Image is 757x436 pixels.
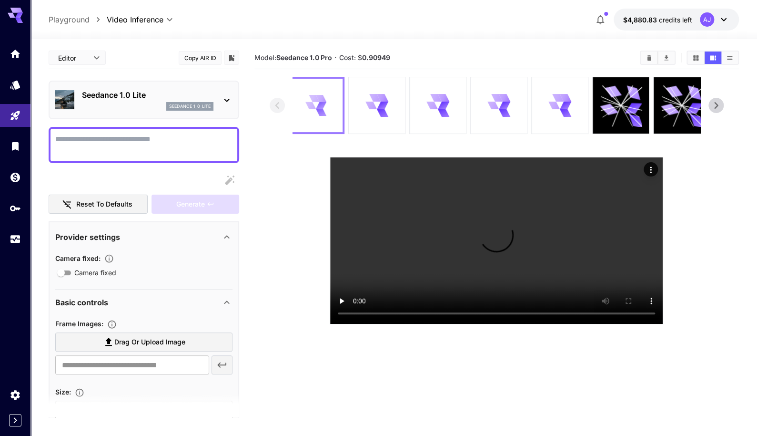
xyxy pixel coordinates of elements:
[169,103,211,110] p: seedance_1_0_lite
[227,52,236,63] button: Add to library
[10,79,21,91] div: Models
[10,48,21,60] div: Home
[339,53,390,62] span: Cost: $
[55,388,71,396] span: Size :
[10,171,21,183] div: Wallet
[623,15,692,25] div: $4,880.82711
[641,52,657,64] button: Clear All
[179,51,222,65] button: Copy AIR ID
[114,336,185,348] span: Drag or upload image
[705,52,721,64] button: Show media in video view
[623,16,659,24] span: $4,880.83
[10,202,21,214] div: API Keys
[107,14,163,25] span: Video Inference
[58,53,88,63] span: Editor
[686,51,739,65] div: Show media in grid viewShow media in video viewShow media in list view
[82,89,213,101] p: Seedance 1.0 Lite
[254,53,332,62] span: Model:
[614,9,739,31] button: $4,880.82711AJ
[49,14,90,25] a: Playground
[55,320,103,328] span: Frame Images :
[659,16,692,24] span: credits left
[644,162,658,176] div: Actions
[640,51,676,65] div: Clear AllDownload All
[55,332,232,352] label: Drag or upload image
[10,140,21,152] div: Library
[55,297,108,308] p: Basic controls
[55,231,120,243] p: Provider settings
[74,268,116,278] span: Camera fixed
[10,110,21,122] div: Playground
[55,85,232,114] div: Seedance 1.0 Liteseedance_1_0_lite
[55,291,232,314] div: Basic controls
[700,12,714,27] div: AJ
[10,389,21,401] div: Settings
[55,226,232,249] div: Provider settings
[55,254,101,262] span: Camera fixed :
[276,53,332,62] b: Seedance 1.0 Pro
[658,52,675,64] button: Download All
[10,233,21,245] div: Usage
[71,388,88,397] button: Adjust the dimensions of the generated image by specifying its width and height in pixels, or sel...
[721,52,738,64] button: Show media in list view
[49,195,148,214] button: Reset to defaults
[334,52,337,63] p: ·
[49,14,107,25] nav: breadcrumb
[103,320,121,329] button: Upload frame images.
[362,53,390,62] b: 0.90949
[9,414,21,426] button: Expand sidebar
[687,52,704,64] button: Show media in grid view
